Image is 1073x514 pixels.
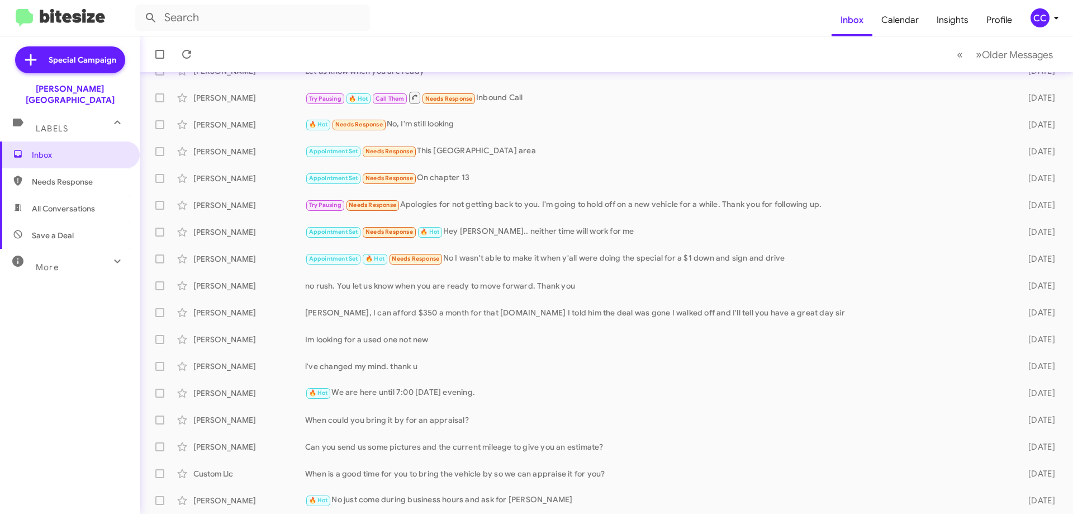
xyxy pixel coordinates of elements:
[32,230,74,241] span: Save a Deal
[832,4,872,36] a: Inbox
[15,46,125,73] a: Special Campaign
[928,4,977,36] a: Insights
[305,386,1010,399] div: We are here until 7:00 [DATE] evening.
[1010,441,1064,452] div: [DATE]
[365,148,413,155] span: Needs Response
[32,203,95,214] span: All Conversations
[305,172,1010,185] div: On chapter 13
[1010,495,1064,506] div: [DATE]
[193,227,305,238] div: [PERSON_NAME]
[193,468,305,479] div: Custom Llc
[365,228,413,235] span: Needs Response
[982,49,1053,61] span: Older Messages
[305,334,1010,345] div: Im looking for a used one not new
[976,48,982,62] span: »
[305,145,1010,158] div: This [GEOGRAPHIC_DATA] area
[957,48,963,62] span: «
[309,255,358,262] span: Appointment Set
[1010,334,1064,345] div: [DATE]
[305,225,1010,238] div: Hey [PERSON_NAME].. neither time will work for me
[193,280,305,291] div: [PERSON_NAME]
[305,280,1010,291] div: no rush. You let us know when you are ready to move forward. Thank you
[193,361,305,372] div: [PERSON_NAME]
[365,255,384,262] span: 🔥 Hot
[193,495,305,506] div: [PERSON_NAME]
[392,255,439,262] span: Needs Response
[977,4,1021,36] a: Profile
[305,307,1010,318] div: [PERSON_NAME], I can afford $350 a month for that [DOMAIN_NAME] I told him the deal was gone I wa...
[1010,200,1064,211] div: [DATE]
[376,95,405,102] span: Call Them
[305,91,1010,105] div: Inbound Call
[305,118,1010,131] div: No, I'm still looking
[32,149,127,161] span: Inbox
[309,228,358,235] span: Appointment Set
[335,121,383,128] span: Needs Response
[349,95,368,102] span: 🔥 Hot
[309,148,358,155] span: Appointment Set
[193,253,305,265] div: [PERSON_NAME]
[305,199,1010,211] div: Apologies for not getting back to you. I'm going to hold off on a new vehicle for a while. Thank ...
[305,441,1010,452] div: Can you send us some pictures and the current mileage to give you an estimate?
[1010,92,1064,103] div: [DATE]
[1010,173,1064,184] div: [DATE]
[1010,280,1064,291] div: [DATE]
[193,146,305,157] div: [PERSON_NAME]
[425,95,473,102] span: Needs Response
[305,468,1010,479] div: When is a good time for you to bring the vehicle by so we can appraise it for you?
[193,414,305,426] div: [PERSON_NAME]
[1010,388,1064,399] div: [DATE]
[193,388,305,399] div: [PERSON_NAME]
[36,262,59,272] span: More
[1031,8,1050,27] div: CC
[309,121,328,128] span: 🔥 Hot
[969,43,1060,66] button: Next
[193,92,305,103] div: [PERSON_NAME]
[1010,468,1064,479] div: [DATE]
[1010,361,1064,372] div: [DATE]
[135,4,370,31] input: Search
[305,414,1010,426] div: When could you bring it by for an appraisal?
[193,119,305,130] div: [PERSON_NAME]
[1010,146,1064,157] div: [DATE]
[1010,414,1064,426] div: [DATE]
[951,43,1060,66] nav: Page navigation example
[1010,119,1064,130] div: [DATE]
[309,95,341,102] span: Try Pausing
[305,252,1010,265] div: No I wasn't able to make it when y'all were doing the special for a $1 down and sign and drive
[193,173,305,184] div: [PERSON_NAME]
[49,54,116,65] span: Special Campaign
[309,175,358,182] span: Appointment Set
[193,307,305,318] div: [PERSON_NAME]
[950,43,970,66] button: Previous
[1010,307,1064,318] div: [DATE]
[36,124,68,134] span: Labels
[193,200,305,211] div: [PERSON_NAME]
[872,4,928,36] a: Calendar
[309,389,328,397] span: 🔥 Hot
[305,361,1010,372] div: i've changed my mind. thank u
[309,201,341,209] span: Try Pausing
[1021,8,1061,27] button: CC
[193,441,305,452] div: [PERSON_NAME]
[1010,253,1064,265] div: [DATE]
[32,176,127,187] span: Needs Response
[309,497,328,504] span: 🔥 Hot
[365,175,413,182] span: Needs Response
[349,201,396,209] span: Needs Response
[420,228,439,235] span: 🔥 Hot
[193,334,305,345] div: [PERSON_NAME]
[305,494,1010,507] div: No just come during business hours and ask for [PERSON_NAME]
[1010,227,1064,238] div: [DATE]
